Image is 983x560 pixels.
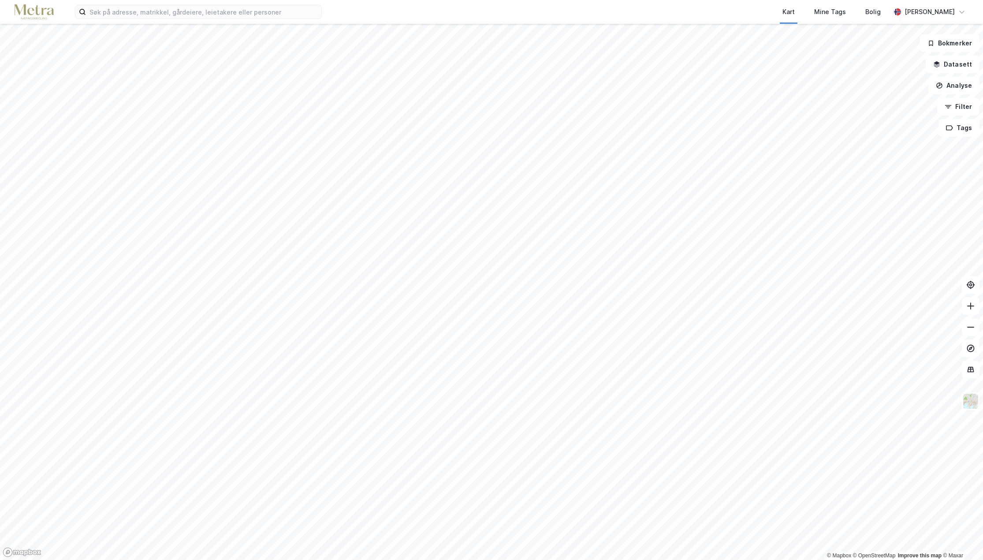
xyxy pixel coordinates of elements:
button: Analyse [928,77,979,94]
img: metra-logo.256734c3b2bbffee19d4.png [14,4,54,20]
button: Filter [937,98,979,116]
input: Søk på adresse, matrikkel, gårdeiere, leietakere eller personer [86,5,321,19]
div: Kart [782,7,795,17]
a: Mapbox [827,553,851,559]
div: [PERSON_NAME] [905,7,955,17]
a: OpenStreetMap [853,553,896,559]
button: Bokmerker [920,34,979,52]
iframe: Chat Widget [939,518,983,560]
button: Datasett [926,56,979,73]
a: Mapbox homepage [3,547,41,557]
div: Bolig [865,7,881,17]
button: Tags [938,119,979,137]
div: Mine Tags [814,7,846,17]
div: Kontrollprogram for chat [939,518,983,560]
img: Z [962,393,979,410]
a: Improve this map [898,553,942,559]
